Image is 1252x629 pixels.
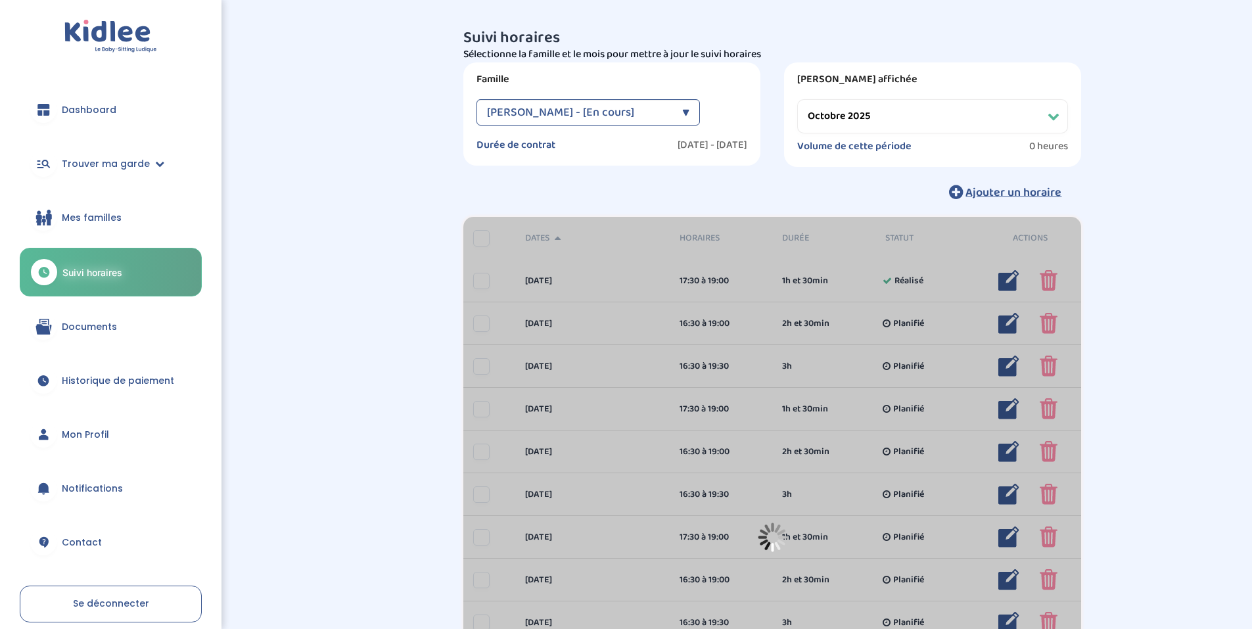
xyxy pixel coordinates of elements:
[682,99,689,126] div: ▼
[476,139,555,152] label: Durée de contrat
[62,482,123,496] span: Notifications
[20,586,202,622] a: Se déconnecter
[20,303,202,350] a: Documents
[20,140,202,187] a: Trouver ma garde
[20,194,202,241] a: Mes familles
[965,183,1061,202] span: Ajouter un horaire
[62,266,122,279] span: Suivi horaires
[20,86,202,133] a: Dashboard
[62,211,122,225] span: Mes familles
[929,177,1081,206] button: Ajouter un horaire
[20,411,202,458] a: Mon Profil
[797,73,1068,86] label: [PERSON_NAME] affichée
[20,465,202,512] a: Notifications
[463,47,1081,62] p: Sélectionne la famille et le mois pour mettre à jour le suivi horaires
[62,320,117,334] span: Documents
[487,99,634,126] span: [PERSON_NAME] - [En cours]
[20,357,202,404] a: Historique de paiement
[62,536,102,549] span: Contact
[62,157,150,171] span: Trouver ma garde
[20,248,202,296] a: Suivi horaires
[73,597,149,610] span: Se déconnecter
[758,523,787,552] img: loader_sticker.gif
[463,30,1081,47] h3: Suivi horaires
[62,428,109,442] span: Mon Profil
[62,103,116,117] span: Dashboard
[20,519,202,566] a: Contact
[62,374,174,388] span: Historique de paiement
[797,140,912,153] label: Volume de cette période
[64,20,157,53] img: logo.svg
[1029,140,1068,153] span: 0 heures
[678,139,747,152] label: [DATE] - [DATE]
[476,73,747,86] label: Famille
